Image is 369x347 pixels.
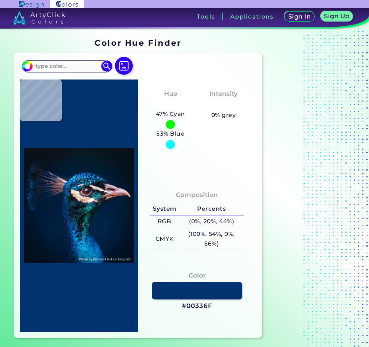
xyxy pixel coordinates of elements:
h5: Sign Up [325,13,349,19]
h4: Hue [164,88,177,99]
h3: Vibrant [208,100,240,109]
h3: Cyan-Blue [150,100,192,109]
h5: 47% Cyan [153,109,188,119]
iframe: Advertisement [265,35,358,341]
h5: 53% Blue [154,129,187,139]
h3: Tools [197,14,215,19]
a: Sign In [286,12,313,21]
img: img_pavlin.jpg [24,83,134,328]
h4: Composition [176,189,218,200]
img: icon picture [115,57,133,75]
h3: Applications [230,14,274,19]
h5: CMYK [150,233,179,245]
input: type color.. [32,61,102,71]
h4: Intensity [209,88,238,99]
h3: #00336F [182,302,212,311]
h4: Color [189,270,206,281]
h5: Sign In [289,14,309,19]
h5: RGB [150,215,179,228]
h1: Color Hue Finder [94,37,181,48]
h5: (100%, 54%, 0%, 56%) [179,228,244,250]
h5: Percents [179,203,244,215]
h5: 0% grey [211,110,236,120]
img: icon search [101,61,112,72]
img: logo_artyclick_colors_white.svg [13,11,65,25]
h5: System [150,203,179,215]
img: ArtyClick Design logo [19,1,44,8]
a: Sign Up [322,12,352,21]
h5: (0%, 20%, 44%) [179,215,244,228]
